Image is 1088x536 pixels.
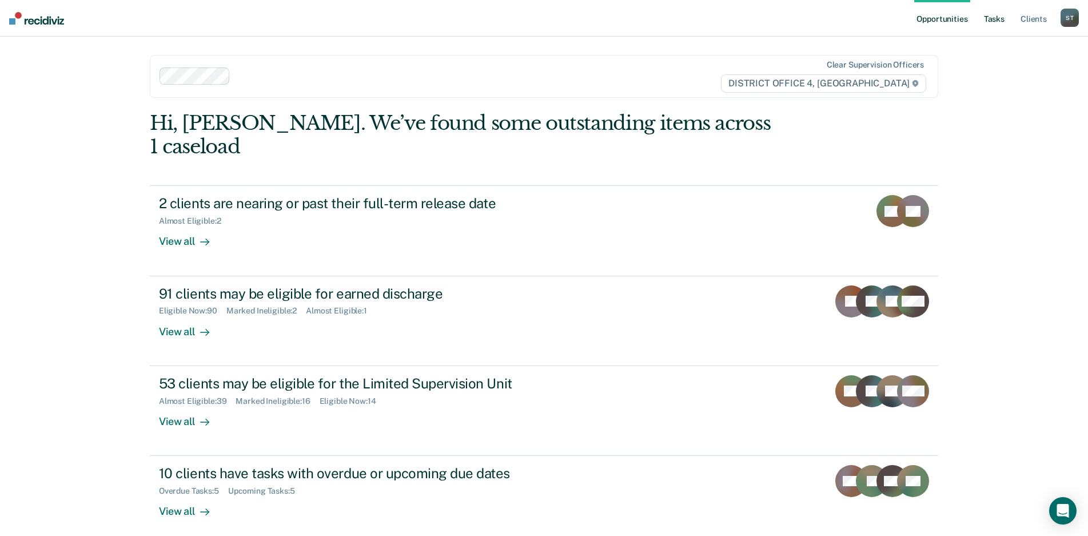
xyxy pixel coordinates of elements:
div: Open Intercom Messenger [1049,497,1077,525]
div: Almost Eligible : 1 [306,306,376,316]
div: View all [159,406,223,428]
span: DISTRICT OFFICE 4, [GEOGRAPHIC_DATA] [721,74,926,93]
div: View all [159,226,223,248]
div: Almost Eligible : 2 [159,216,230,226]
div: 91 clients may be eligible for earned discharge [159,285,560,302]
div: 53 clients may be eligible for the Limited Supervision Unit [159,375,560,392]
div: Eligible Now : 90 [159,306,226,316]
div: Marked Ineligible : 16 [236,396,319,406]
div: View all [159,496,223,518]
div: Clear supervision officers [827,60,924,70]
a: 53 clients may be eligible for the Limited Supervision UnitAlmost Eligible:39Marked Ineligible:16... [150,366,938,456]
a: 91 clients may be eligible for earned dischargeEligible Now:90Marked Ineligible:2Almost Eligible:... [150,276,938,366]
div: Eligible Now : 14 [320,396,385,406]
div: View all [159,316,223,338]
div: Almost Eligible : 39 [159,396,236,406]
div: 2 clients are nearing or past their full-term release date [159,195,560,212]
a: 2 clients are nearing or past their full-term release dateAlmost Eligible:2View all [150,185,938,276]
div: 10 clients have tasks with overdue or upcoming due dates [159,465,560,482]
div: Upcoming Tasks : 5 [228,486,304,496]
div: Marked Ineligible : 2 [226,306,306,316]
div: Overdue Tasks : 5 [159,486,228,496]
div: S T [1061,9,1079,27]
div: Hi, [PERSON_NAME]. We’ve found some outstanding items across 1 caseload [150,112,780,158]
button: ST [1061,9,1079,27]
img: Recidiviz [9,12,64,25]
